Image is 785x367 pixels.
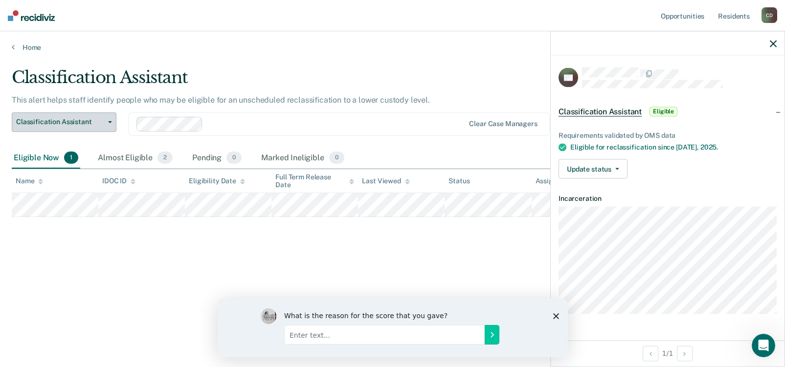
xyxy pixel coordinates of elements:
[329,151,344,164] span: 0
[449,177,470,185] div: Status
[16,177,43,185] div: Name
[218,299,568,357] iframe: Survey by Kim from Recidiviz
[559,159,628,179] button: Update status
[226,151,242,164] span: 0
[551,96,785,127] div: Classification AssistantEligible
[643,345,658,361] button: Previous Opportunity
[16,118,104,126] span: Classification Assistant
[102,177,135,185] div: IDOC ID
[12,95,430,105] p: This alert helps staff identify people who may be eligible for an unscheduled reclassification to...
[469,120,537,128] div: Clear case managers
[96,148,175,169] div: Almost Eligible
[275,173,354,190] div: Full Term Release Date
[752,334,775,357] iframe: Intercom live chat
[570,143,777,151] div: Eligible for reclassification since [DATE],
[700,143,718,151] span: 2025.
[559,194,777,203] dt: Incarceration
[559,107,642,116] span: Classification Assistant
[677,345,693,361] button: Next Opportunity
[8,10,55,21] img: Recidiviz
[157,151,173,164] span: 2
[12,67,601,95] div: Classification Assistant
[64,151,78,164] span: 1
[762,7,777,23] div: C D
[12,43,773,52] a: Home
[189,177,245,185] div: Eligibility Date
[362,177,409,185] div: Last Viewed
[259,148,346,169] div: Marked Ineligible
[559,131,777,139] div: Requirements validated by OMS data
[650,107,677,116] span: Eligible
[536,177,582,185] div: Assigned to
[551,340,785,366] div: 1 / 1
[12,148,80,169] div: Eligible Now
[190,148,244,169] div: Pending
